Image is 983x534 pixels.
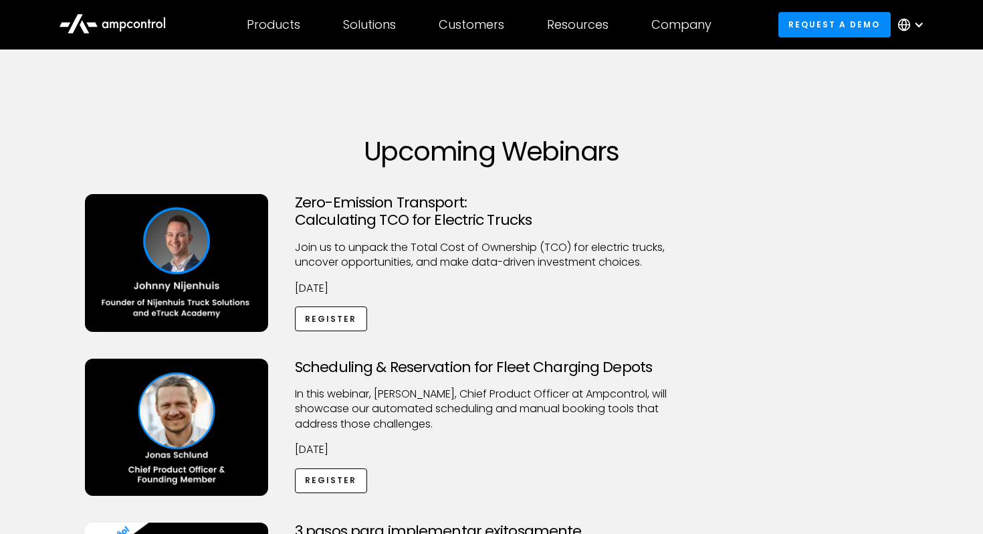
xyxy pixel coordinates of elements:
a: Register [295,468,367,493]
h3: Scheduling & Reservation for Fleet Charging Depots [295,359,688,376]
h3: Zero-Emission Transport: Calculating TCO for Electric Trucks [295,194,688,230]
p: [DATE] [295,442,688,457]
div: Solutions [343,17,396,32]
div: Resources [547,17,609,32]
div: Products [247,17,300,32]
a: Register [295,306,367,331]
div: Company [651,17,712,32]
div: Customers [439,17,504,32]
a: Request a demo [778,12,891,37]
p: [DATE] [295,281,688,296]
p: Join us to unpack the Total Cost of Ownership (TCO) for electric trucks, uncover opportunities, a... [295,240,688,270]
p: ​In this webinar, [PERSON_NAME], Chief Product Officer at Ampcontrol, will showcase our automated... [295,387,688,432]
h1: Upcoming Webinars [85,135,898,167]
